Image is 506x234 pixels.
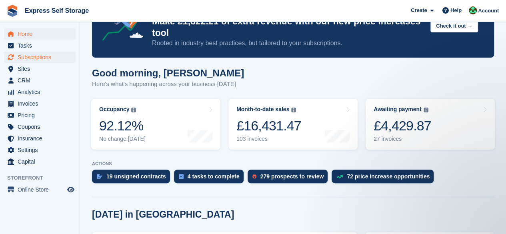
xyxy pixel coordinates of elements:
a: menu [4,144,76,156]
a: 279 prospects to review [248,170,332,187]
a: menu [4,40,76,51]
img: task-75834270c22a3079a89374b754ae025e5fb1db73e45f91037f5363f120a921f8.svg [179,174,184,179]
button: Check it out → [430,20,478,33]
div: 19 unsigned contracts [106,173,166,180]
span: Online Store [18,184,66,195]
img: contract_signature_icon-13c848040528278c33f63329250d36e43548de30e8caae1d1a13099fd9432cc5.svg [97,174,102,179]
div: 279 prospects to review [260,173,324,180]
img: icon-info-grey-7440780725fd019a000dd9b08b2336e03edf1995a4989e88bcd33f0948082b44.svg [291,108,296,112]
a: Month-to-date sales £16,431.47 103 invoices [228,99,358,150]
a: Awaiting payment £4,429.87 27 invoices [366,99,495,150]
span: Storefront [7,174,80,182]
div: 103 invoices [236,136,301,142]
p: Rooted in industry best practices, but tailored to your subscriptions. [152,39,424,48]
div: 92.12% [99,118,146,134]
span: Coupons [18,121,66,132]
a: Occupancy 92.12% No change [DATE] [91,99,220,150]
span: Analytics [18,86,66,98]
p: Make £1,822.21 of extra revenue with our new price increases tool [152,16,424,39]
a: menu [4,86,76,98]
div: Occupancy [99,106,129,113]
div: 4 tasks to complete [188,173,240,180]
span: Invoices [18,98,66,109]
div: Month-to-date sales [236,106,289,113]
a: menu [4,28,76,40]
img: Shakiyra Davis [469,6,477,14]
div: Awaiting payment [374,106,422,113]
a: 72 price increase opportunities [332,170,438,187]
p: Here's what's happening across your business [DATE] [92,80,244,89]
a: menu [4,184,76,195]
h1: Good morning, [PERSON_NAME] [92,68,244,78]
div: 27 invoices [374,136,431,142]
h2: [DATE] in [GEOGRAPHIC_DATA] [92,209,234,220]
span: Subscriptions [18,52,66,63]
span: Home [18,28,66,40]
p: ACTIONS [92,161,494,166]
span: Account [478,7,499,15]
span: Create [411,6,427,14]
img: prospect-51fa495bee0391a8d652442698ab0144808aea92771e9ea1ae160a38d050c398.svg [252,174,256,179]
a: Preview store [66,185,76,194]
span: Tasks [18,40,66,51]
a: 4 tasks to complete [174,170,248,187]
a: menu [4,121,76,132]
a: menu [4,63,76,74]
img: icon-info-grey-7440780725fd019a000dd9b08b2336e03edf1995a4989e88bcd33f0948082b44.svg [131,108,136,112]
div: No change [DATE] [99,136,146,142]
a: menu [4,110,76,121]
span: Pricing [18,110,66,121]
span: Insurance [18,133,66,144]
a: menu [4,98,76,109]
a: menu [4,156,76,167]
a: menu [4,75,76,86]
div: 72 price increase opportunities [347,173,430,180]
div: £16,431.47 [236,118,301,134]
span: Help [450,6,462,14]
span: Settings [18,144,66,156]
img: icon-info-grey-7440780725fd019a000dd9b08b2336e03edf1995a4989e88bcd33f0948082b44.svg [424,108,428,112]
img: price_increase_opportunities-93ffe204e8149a01c8c9dc8f82e8f89637d9d84a8eef4429ea346261dce0b2c0.svg [336,175,343,178]
a: 19 unsigned contracts [92,170,174,187]
a: menu [4,133,76,144]
span: Capital [18,156,66,167]
img: stora-icon-8386f47178a22dfd0bd8f6a31ec36ba5ce8667c1dd55bd0f319d3a0aa187defe.svg [6,5,18,17]
span: Sites [18,63,66,74]
a: menu [4,52,76,63]
a: Express Self Storage [22,4,92,17]
span: CRM [18,75,66,86]
div: £4,429.87 [374,118,431,134]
